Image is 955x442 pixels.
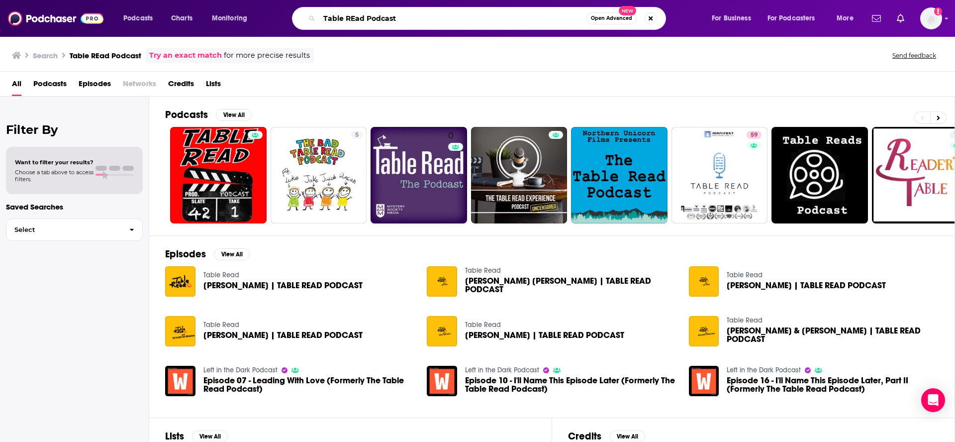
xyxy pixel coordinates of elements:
[165,366,195,396] img: Episode 07 - Leading With Love (Formerly The Table Read Podcast)
[465,366,539,374] a: Left in the Dark Podcast
[224,50,310,61] span: for more precise results
[212,11,247,25] span: Monitoring
[727,281,886,290] a: Chris Griggs | TABLE READ PODCAST
[727,271,763,279] a: Table Read
[79,76,111,96] a: Episodes
[203,271,239,279] a: Table Read
[619,6,637,15] span: New
[165,109,252,121] a: PodcastsView All
[165,10,198,26] a: Charts
[830,10,866,26] button: open menu
[465,277,677,294] span: [PERSON_NAME] [PERSON_NAME] | TABLE READ PODCAST
[216,109,252,121] button: View All
[319,10,586,26] input: Search podcasts, credits, & more...
[761,10,830,26] button: open menu
[12,76,21,96] a: All
[465,331,624,339] a: Jason Tyus Smith | TABLE READ PODCAST
[705,10,764,26] button: open menu
[465,331,624,339] span: [PERSON_NAME] | TABLE READ PODCAST
[165,109,208,121] h2: Podcasts
[203,331,363,339] span: [PERSON_NAME] | TABLE READ PODCAST
[203,366,278,374] a: Left in the Dark Podcast
[214,248,250,260] button: View All
[123,76,156,96] span: Networks
[465,321,501,329] a: Table Read
[591,16,632,21] span: Open Advanced
[6,202,143,212] p: Saved Searches
[15,159,94,166] span: Want to filter your results?
[168,76,194,96] a: Credits
[712,11,751,25] span: For Business
[727,366,801,374] a: Left in the Dark Podcast
[371,127,467,223] a: 0
[689,366,719,396] img: Episode 16 - I'll Name This Episode Later, Part II (Formerly The Table Read Podcast)
[465,376,677,393] span: Episode 10 - I'll Name This Episode Later (Formerly The Table Read Podcast)
[689,316,719,346] img: Willie Zabar & Rome Davis | TABLE READ PODCAST
[465,277,677,294] a: Mike Brian | TABLE READ PODCAST
[33,76,67,96] a: Podcasts
[767,11,815,25] span: For Podcasters
[70,51,141,60] h3: Table REad Podcast
[727,376,939,393] a: Episode 16 - I'll Name This Episode Later, Part II (Formerly The Table Read Podcast)
[203,321,239,329] a: Table Read
[203,281,363,290] a: Mackenzie Jaquish | TABLE READ PODCAST
[6,226,121,233] span: Select
[671,127,768,223] a: 59
[165,316,195,346] img: Christoph von Münchow | TABLE READ PODCAST
[205,10,260,26] button: open menu
[427,316,457,346] img: Jason Tyus Smith | TABLE READ PODCAST
[149,50,222,61] a: Try an exact match
[889,51,939,60] button: Send feedback
[934,7,942,15] svg: Add a profile image
[116,10,166,26] button: open menu
[727,281,886,290] span: [PERSON_NAME] | TABLE READ PODCAST
[355,130,359,140] span: 5
[837,11,854,25] span: More
[920,7,942,29] button: Show profile menu
[751,130,758,140] span: 59
[203,331,363,339] a: Christoph von Münchow | TABLE READ PODCAST
[689,266,719,297] img: Chris Griggs | TABLE READ PODCAST
[727,327,939,343] a: Willie Zabar & Rome Davis | TABLE READ PODCAST
[427,266,457,297] img: Mike Brian | TABLE READ PODCAST
[920,7,942,29] span: Logged in as NickG
[203,376,415,393] span: Episode 07 - Leading With Love (Formerly The Table Read Podcast)
[301,7,675,30] div: Search podcasts, credits, & more...
[165,266,195,297] img: Mackenzie Jaquish | TABLE READ PODCAST
[165,248,206,260] h2: Episodes
[747,131,762,139] a: 59
[448,131,463,220] div: 0
[6,122,143,137] h2: Filter By
[203,281,363,290] span: [PERSON_NAME] | TABLE READ PODCAST
[8,9,103,28] img: Podchaser - Follow, Share and Rate Podcasts
[271,127,367,223] a: 5
[427,366,457,396] img: Episode 10 - I'll Name This Episode Later (Formerly The Table Read Podcast)
[465,266,501,275] a: Table Read
[586,12,637,24] button: Open AdvancedNew
[171,11,192,25] span: Charts
[727,316,763,325] a: Table Read
[921,388,945,412] div: Open Intercom Messenger
[6,219,143,241] button: Select
[868,10,885,27] a: Show notifications dropdown
[920,7,942,29] img: User Profile
[123,11,153,25] span: Podcasts
[351,131,363,139] a: 5
[206,76,221,96] a: Lists
[33,51,58,60] h3: Search
[727,327,939,343] span: [PERSON_NAME] & [PERSON_NAME] | TABLE READ PODCAST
